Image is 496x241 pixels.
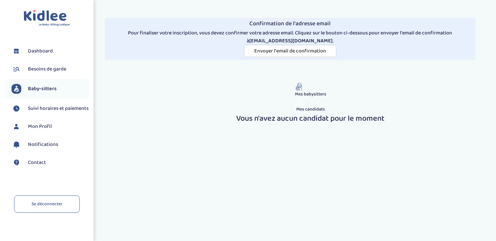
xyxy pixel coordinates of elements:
a: Besoins de garde [11,64,89,74]
p: Pour finaliser votre inscription, vous devez confirmer votre adresse email. Cliquez sur le bouton... [108,29,473,45]
a: Suivi horaires et paiements [11,104,89,113]
span: Dashboard [28,47,53,55]
img: notification.svg [11,140,21,150]
a: Baby-sitters [11,84,89,94]
a: Mes candidats [296,98,325,113]
span: Mon Profil [28,123,52,131]
img: logo.svg [24,10,70,27]
span: Baby-sitters [28,85,57,93]
img: profil.svg [11,122,21,131]
span: Mes candidats [296,106,325,113]
img: besoin.svg [11,64,21,74]
a: Dashboard [11,46,89,56]
span: Notifications [28,141,58,149]
span: Envoyer l'email de confirmation [254,47,326,55]
a: Contact [11,158,89,168]
a: Mes babysitters [295,83,326,98]
span: Mes babysitters [295,90,326,98]
img: contact.svg [11,158,21,168]
button: Envoyer l'email de confirmation [244,45,336,57]
span: Suivi horaires et paiements [28,105,89,112]
span: Besoins de garde [28,65,66,73]
h4: Confirmation de l'adresse email [108,21,473,27]
img: dashboard.svg [11,46,21,56]
img: suivihoraire.svg [11,104,21,113]
img: babysitters.svg [11,84,21,94]
p: Vous n'avez aucun candidat pour le moment [156,113,465,125]
a: Notifications [11,140,89,150]
a: Se déconnecter [14,195,80,213]
span: Contact [28,159,46,167]
strong: [EMAIL_ADDRESS][DOMAIN_NAME] [249,37,333,45]
a: Mon Profil [11,122,89,131]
